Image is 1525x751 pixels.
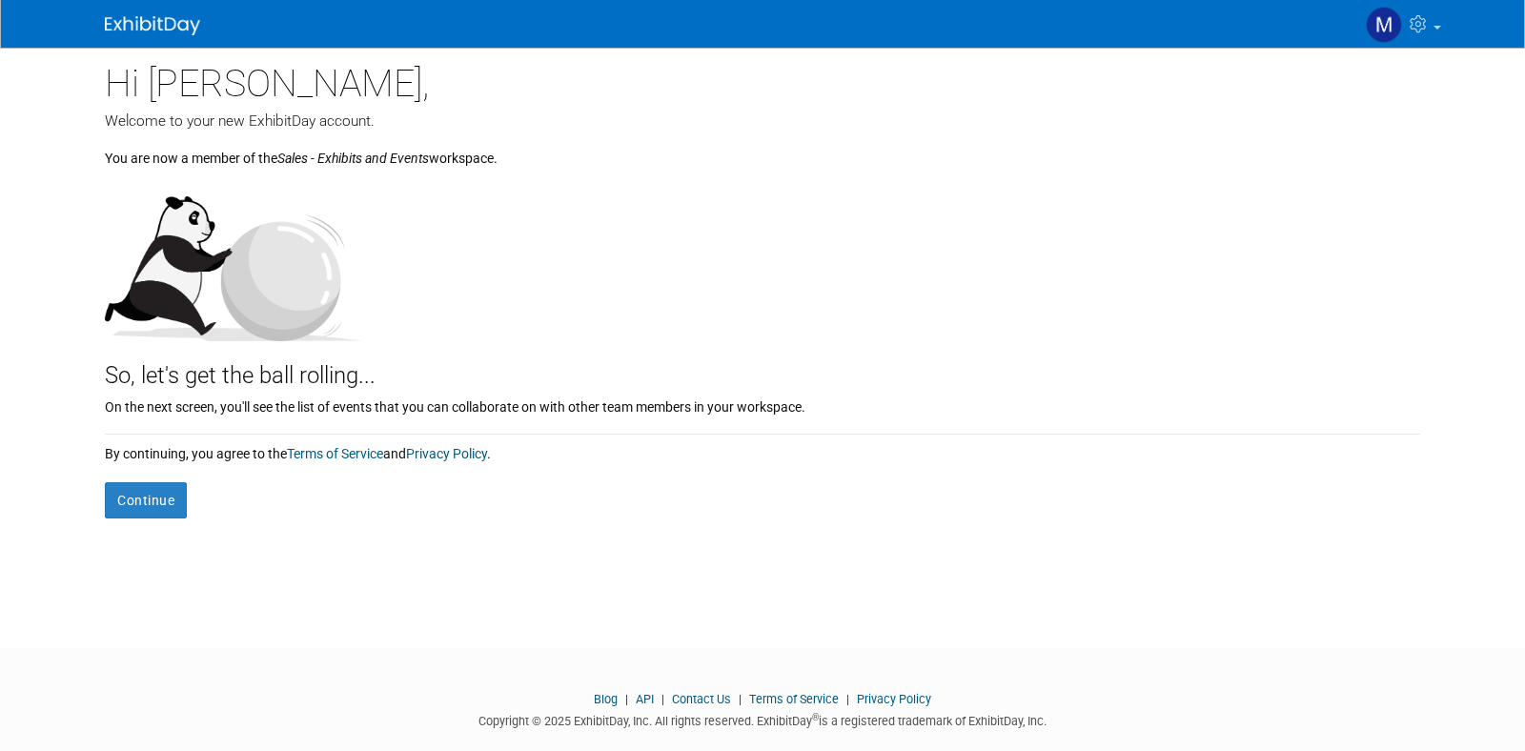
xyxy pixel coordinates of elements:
[277,151,429,166] i: Sales - Exhibits and Events
[105,393,1420,416] div: On the next screen, you'll see the list of events that you can collaborate on with other team mem...
[842,692,854,706] span: |
[657,692,669,706] span: |
[287,446,383,461] a: Terms of Service
[105,132,1420,168] div: You are now a member of the workspace.
[857,692,931,706] a: Privacy Policy
[105,177,362,341] img: Let's get the ball rolling
[105,16,200,35] img: ExhibitDay
[105,48,1420,111] div: Hi [PERSON_NAME],
[749,692,839,706] a: Terms of Service
[620,692,633,706] span: |
[1366,7,1402,43] img: Megan Hunter
[812,712,819,722] sup: ®
[105,482,187,518] button: Continue
[105,435,1420,463] div: By continuing, you agree to the and .
[406,446,487,461] a: Privacy Policy
[594,692,618,706] a: Blog
[672,692,731,706] a: Contact Us
[105,341,1420,393] div: So, let's get the ball rolling...
[734,692,746,706] span: |
[636,692,654,706] a: API
[105,111,1420,132] div: Welcome to your new ExhibitDay account.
